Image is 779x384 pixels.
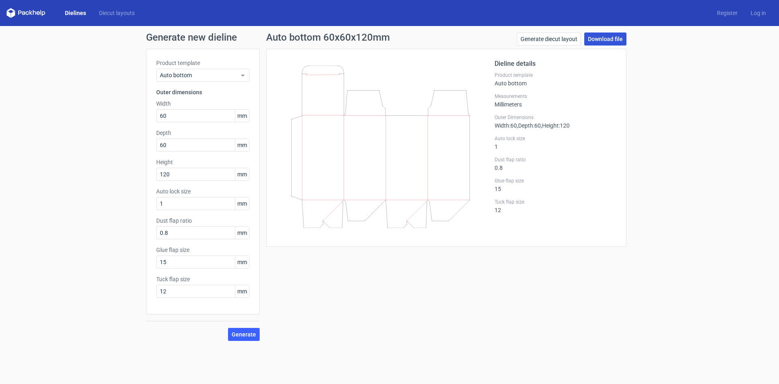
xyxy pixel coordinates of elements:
[495,122,517,129] span: Width : 60
[156,88,250,96] h3: Outer dimensions
[228,328,260,341] button: Generate
[495,135,616,142] label: Auto lock size
[156,217,250,225] label: Dust flap ratio
[495,178,616,184] label: Glue flap size
[235,168,249,180] span: mm
[495,199,616,205] label: Tuck flap size
[495,59,616,69] h2: Dieline details
[541,122,570,129] span: , Height : 120
[156,275,250,283] label: Tuck flap size
[517,122,541,129] span: , Depth : 60
[495,135,616,150] div: 1
[235,110,249,122] span: mm
[266,33,390,42] h1: Auto bottom 60x60x120mm
[156,187,250,195] label: Auto lock size
[156,100,250,108] label: Width
[156,246,250,254] label: Glue flap size
[584,33,626,46] a: Download file
[495,93,616,108] div: Millimeters
[156,129,250,137] label: Depth
[495,114,616,121] label: Outer Dimensions
[160,71,240,79] span: Auto bottom
[235,139,249,151] span: mm
[93,9,141,17] a: Diecut layouts
[495,93,616,100] label: Measurements
[495,156,616,171] div: 0.8
[235,285,249,297] span: mm
[495,72,616,87] div: Auto bottom
[495,156,616,163] label: Dust flap ratio
[232,332,256,337] span: Generate
[58,9,93,17] a: Dielines
[495,178,616,192] div: 15
[235,256,249,268] span: mm
[146,33,633,42] h1: Generate new dieline
[156,158,250,166] label: Height
[517,33,581,46] a: Generate diecut layout
[710,9,744,17] a: Register
[744,9,773,17] a: Log in
[235,197,249,210] span: mm
[495,199,616,213] div: 12
[495,72,616,78] label: Product template
[156,59,250,67] label: Product template
[235,227,249,239] span: mm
